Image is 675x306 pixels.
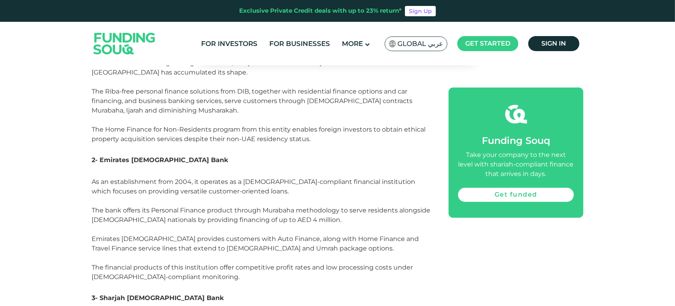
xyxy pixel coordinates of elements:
[92,50,429,143] span: Since its establishment in [DATE], it has become the biggest [DEMOGRAPHIC_DATA] institution world...
[389,40,396,47] img: SA Flag
[239,6,402,15] div: Exclusive Private Credit deals with up to 23% return*
[465,40,510,47] span: Get started
[92,294,224,302] span: 3- Sharjah [DEMOGRAPHIC_DATA] Bank
[397,39,443,48] span: Global عربي
[542,40,566,47] span: Sign in
[482,135,550,146] span: Funding Souq
[528,36,579,51] a: Sign in
[86,23,163,63] img: Logo
[342,40,363,48] span: More
[92,178,430,281] span: As an establishment from 2004, it operates as a [DEMOGRAPHIC_DATA]-compliant financial institutio...
[458,187,574,202] a: Get funded
[505,103,527,125] img: fsicon
[458,150,574,179] div: Take your company to the next level with shariah-compliant finance that arrives in days.
[199,37,260,50] a: For Investors
[405,6,436,16] a: Sign Up
[92,156,228,164] span: 2- Emirates [DEMOGRAPHIC_DATA] Bank
[268,37,332,50] a: For Businesses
